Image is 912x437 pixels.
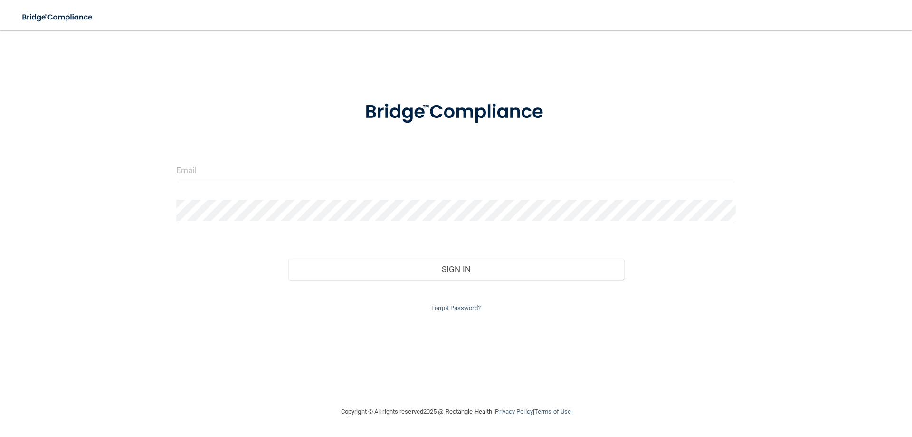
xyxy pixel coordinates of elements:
[288,259,624,280] button: Sign In
[283,397,629,427] div: Copyright © All rights reserved 2025 @ Rectangle Health | |
[345,87,567,137] img: bridge_compliance_login_screen.278c3ca4.svg
[495,408,532,415] a: Privacy Policy
[534,408,571,415] a: Terms of Use
[176,160,736,181] input: Email
[748,369,901,408] iframe: Drift Widget Chat Controller
[431,304,481,311] a: Forgot Password?
[14,8,102,27] img: bridge_compliance_login_screen.278c3ca4.svg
